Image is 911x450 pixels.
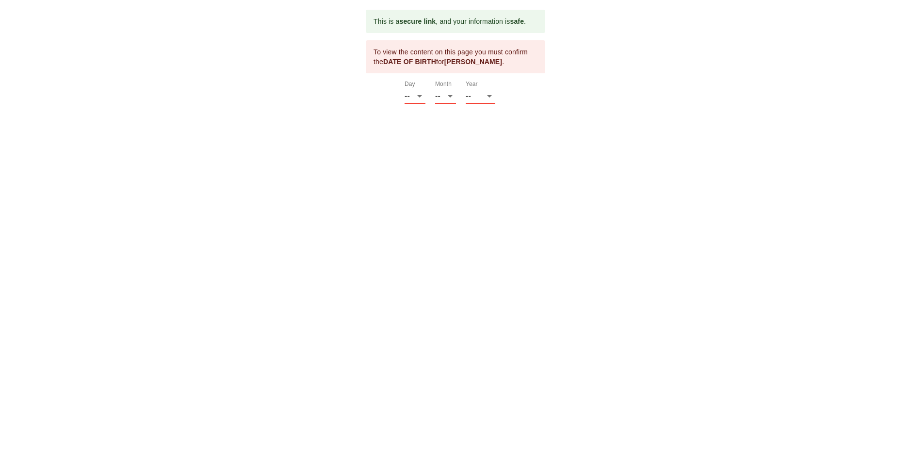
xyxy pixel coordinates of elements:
b: secure link [399,17,436,25]
label: Day [405,82,415,87]
div: This is a , and your information is . [374,13,526,30]
div: To view the content on this page you must confirm the for . [374,43,537,70]
label: Month [435,82,452,87]
b: safe [510,17,524,25]
b: DATE OF BIRTH [383,58,436,66]
label: Year [466,82,478,87]
b: [PERSON_NAME] [444,58,502,66]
